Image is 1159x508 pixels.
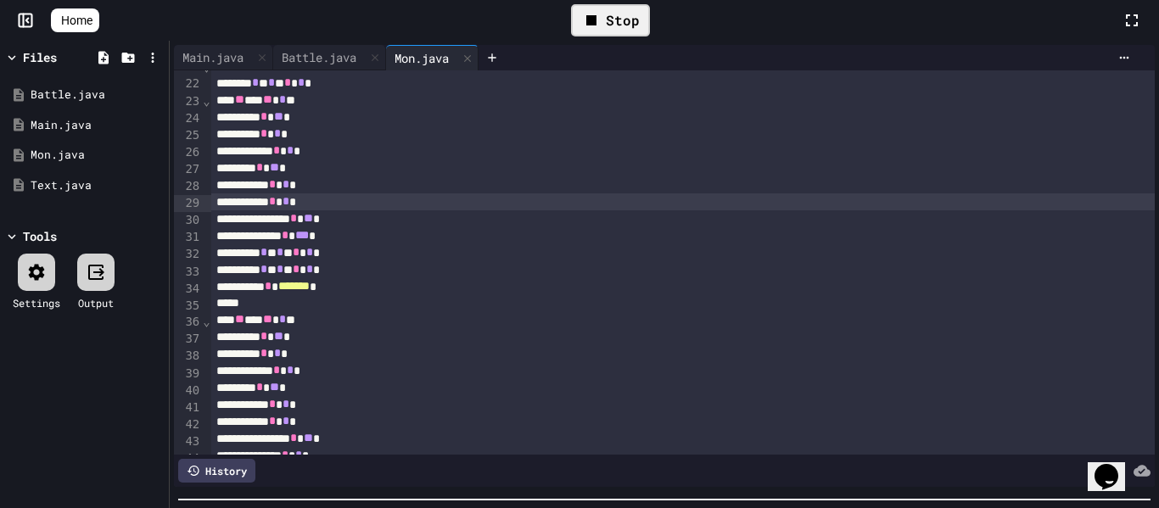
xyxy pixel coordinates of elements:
[7,407,1152,422] div: SAVE AND GO HOME
[273,48,365,66] div: Battle.java
[7,39,1152,54] div: Sort A > Z
[7,70,1152,85] div: Move To ...
[174,212,202,229] div: 30
[174,399,202,416] div: 41
[78,295,114,310] div: Output
[174,416,202,433] div: 42
[174,314,202,331] div: 36
[174,382,202,399] div: 40
[174,48,252,66] div: Main.java
[31,147,163,164] div: Mon.java
[174,246,202,263] div: 32
[174,144,202,161] div: 26
[7,100,1152,115] div: Options
[174,178,202,195] div: 28
[1088,440,1142,491] iframe: chat widget
[7,268,1152,283] div: Magazine
[7,468,1152,483] div: CANCEL
[174,110,202,127] div: 24
[174,127,202,144] div: 25
[7,422,1152,438] div: DELETE
[7,176,1152,192] div: Rename Outline
[7,299,1152,314] div: Television/Radio
[7,392,1152,407] div: This outline has no content. Would you like to delete it?
[174,45,273,70] div: Main.java
[174,281,202,298] div: 34
[174,264,202,281] div: 33
[7,54,1152,70] div: Sort New > Old
[7,131,1152,146] div: Rename
[7,161,1152,176] div: Delete
[386,49,457,67] div: Mon.java
[51,8,99,32] a: Home
[202,315,210,328] span: Fold line
[7,192,1152,207] div: Download
[23,227,57,245] div: Tools
[571,4,650,36] div: Stop
[174,75,202,92] div: 22
[7,361,1152,377] div: CANCEL
[174,195,202,212] div: 29
[174,93,202,110] div: 23
[174,348,202,365] div: 38
[7,85,1152,100] div: Delete
[174,331,202,348] div: 37
[61,12,92,29] span: Home
[7,377,1152,392] div: ???
[7,253,1152,268] div: Journal
[174,450,202,467] div: 44
[7,7,355,22] div: Home
[23,48,57,66] div: Files
[273,45,386,70] div: Battle.java
[7,483,1152,499] div: MOVE
[13,295,60,310] div: Settings
[174,161,202,178] div: 27
[31,177,163,194] div: Text.java
[178,459,255,483] div: History
[202,94,210,108] span: Fold line
[7,314,1152,329] div: Visual Art
[7,453,1152,468] div: Home
[7,283,1152,299] div: Newspaper
[7,115,1152,131] div: Sign out
[31,87,163,103] div: Battle.java
[202,60,210,74] span: Fold line
[31,117,163,134] div: Main.java
[7,237,1152,253] div: Search for Source
[386,45,479,70] div: Mon.java
[174,433,202,450] div: 43
[174,298,202,315] div: 35
[7,207,1152,222] div: Print
[174,366,202,382] div: 39
[7,329,1152,344] div: TODO: put dlg title
[7,438,1152,453] div: Move to ...
[7,146,1152,161] div: Move To ...
[7,222,1152,237] div: Add Outline Template
[174,229,202,246] div: 31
